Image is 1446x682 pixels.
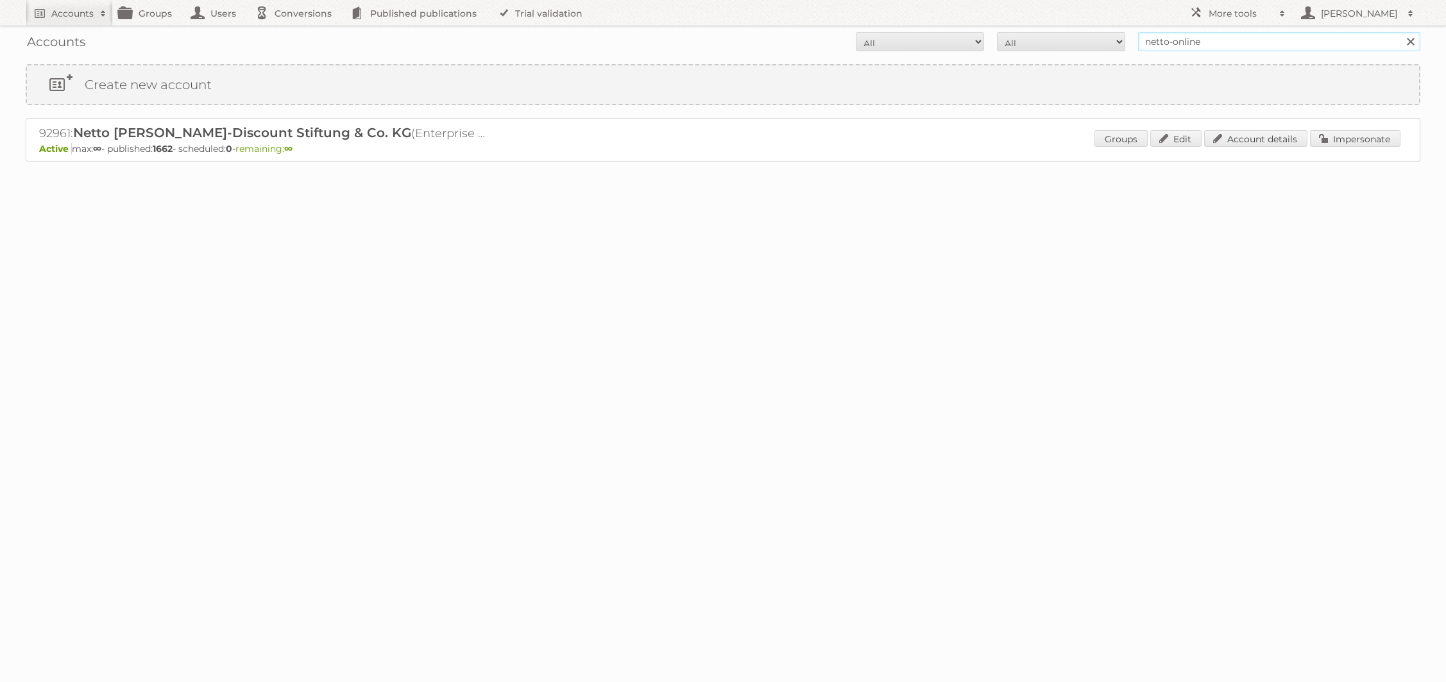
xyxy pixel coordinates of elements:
[73,125,411,140] span: Netto [PERSON_NAME]-Discount Stiftung & Co. KG
[39,143,72,154] span: Active
[93,143,101,154] strong: ∞
[235,143,293,154] span: remaining:
[284,143,293,154] strong: ∞
[153,143,173,154] strong: 1662
[27,65,1419,104] a: Create new account
[1318,7,1401,20] h2: [PERSON_NAME]
[1209,7,1273,20] h2: More tools
[1310,130,1400,147] a: Impersonate
[39,125,488,142] h2: 92961: (Enterprise ∞)
[1094,130,1148,147] a: Groups
[1150,130,1202,147] a: Edit
[1204,130,1307,147] a: Account details
[51,7,94,20] h2: Accounts
[226,143,232,154] strong: 0
[39,143,1407,154] p: max: - published: - scheduled: -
